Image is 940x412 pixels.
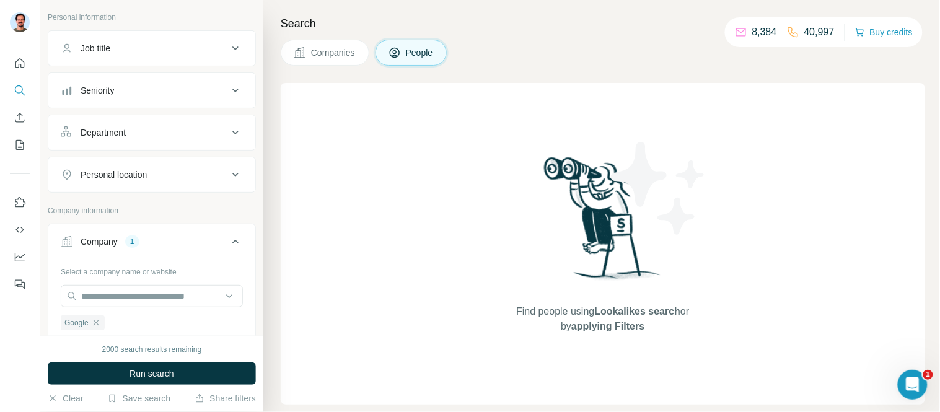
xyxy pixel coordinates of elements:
p: Company information [48,205,256,216]
button: Use Surfe API [10,219,30,241]
button: Feedback [10,273,30,296]
span: Google [64,317,89,328]
p: Personal information [48,12,256,23]
img: Surfe Illustration - Stars [603,133,714,244]
div: 1 [125,236,139,247]
div: Seniority [81,84,114,97]
div: 2000 search results remaining [102,344,202,355]
button: Quick start [10,52,30,74]
div: Personal location [81,169,147,181]
button: Save search [107,392,170,405]
span: Companies [311,46,356,59]
div: Department [81,126,126,139]
button: Clear [48,392,83,405]
button: Share filters [195,392,256,405]
button: Run search [48,362,256,385]
span: Run search [130,367,174,380]
div: Job title [81,42,110,55]
button: Company1 [48,227,255,261]
button: Dashboard [10,246,30,268]
span: 1 [923,370,933,380]
div: Select a company name or website [61,261,243,278]
button: My lists [10,134,30,156]
span: applying Filters [571,321,644,331]
span: Find people using or by [504,304,702,334]
iframe: Intercom live chat [898,370,928,400]
p: 8,384 [752,25,777,40]
img: Surfe Illustration - Woman searching with binoculars [538,154,667,292]
img: Avatar [10,12,30,32]
h4: Search [281,15,925,32]
p: 40,997 [804,25,835,40]
span: People [406,46,434,59]
button: Search [10,79,30,102]
button: Use Surfe on LinkedIn [10,191,30,214]
div: Company [81,235,118,248]
button: Job title [48,33,255,63]
button: Seniority [48,76,255,105]
button: Enrich CSV [10,107,30,129]
button: Buy credits [855,24,913,41]
span: Lookalikes search [595,306,681,317]
button: Personal location [48,160,255,190]
button: Department [48,118,255,147]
